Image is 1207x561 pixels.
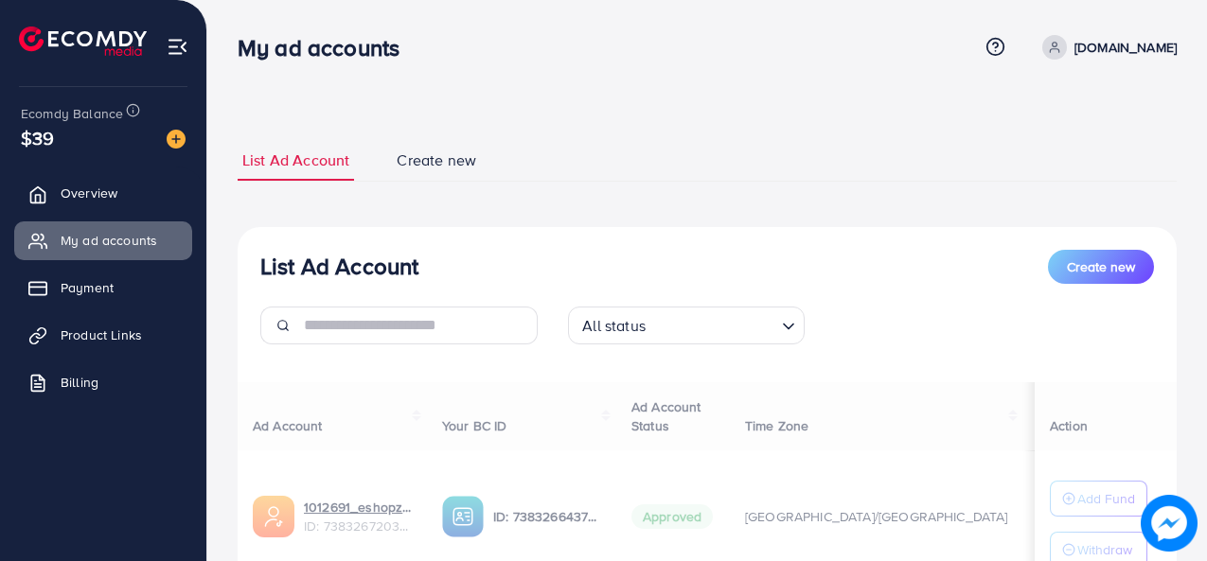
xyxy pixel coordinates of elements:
span: Create new [397,149,476,171]
span: Overview [61,184,117,202]
img: logo [19,26,147,56]
a: Product Links [14,316,192,354]
span: Payment [61,278,114,297]
span: $39 [21,124,54,151]
span: Ecomdy Balance [21,104,123,123]
a: Overview [14,174,192,212]
span: My ad accounts [61,231,157,250]
a: [DOMAIN_NAME] [1035,35,1177,60]
h3: List Ad Account [260,253,418,280]
span: Billing [61,373,98,392]
h3: My ad accounts [238,34,415,61]
a: Payment [14,269,192,307]
img: menu [167,36,188,58]
button: Create new [1048,250,1154,284]
span: All status [578,312,649,340]
span: List Ad Account [242,149,349,171]
a: My ad accounts [14,221,192,259]
p: [DOMAIN_NAME] [1074,36,1177,59]
input: Search for option [651,308,774,340]
div: Search for option [568,307,805,344]
span: Create new [1067,257,1135,276]
span: Product Links [61,325,142,344]
img: image [167,130,186,149]
a: Billing [14,363,192,401]
img: image [1145,500,1194,548]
